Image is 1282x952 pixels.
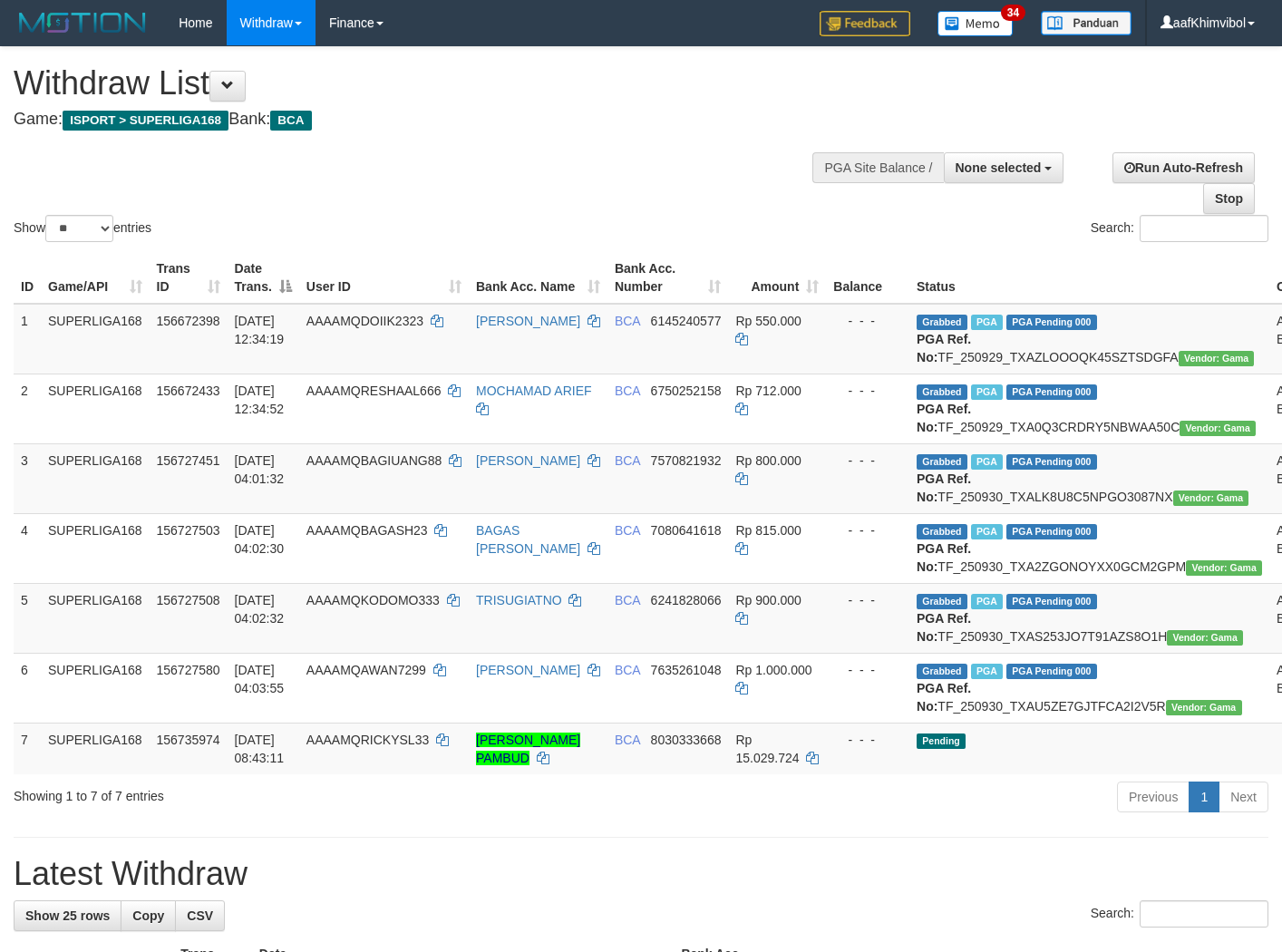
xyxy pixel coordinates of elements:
span: AAAAMQDOIIK2323 [306,314,423,328]
span: BCA [615,523,640,538]
select: Showentries [45,215,113,242]
th: Balance [826,252,909,304]
th: User ID: activate to sort column ascending [299,252,469,304]
span: 156727503 [157,523,220,538]
a: Show 25 rows [14,900,121,931]
input: Search: [1140,215,1268,242]
span: Vendor URL: https://trx31.1velocity.biz [1180,421,1256,436]
span: Grabbed [917,524,967,539]
span: PGA Pending [1006,384,1097,400]
span: Vendor URL: https://trx31.1velocity.biz [1166,700,1242,715]
div: - - - [833,591,902,609]
span: Vendor URL: https://trx31.1velocity.biz [1173,491,1249,506]
span: AAAAMQBAGIUANG88 [306,453,442,468]
span: AAAAMQRICKYSL33 [306,733,429,747]
b: PGA Ref. No: [917,332,971,364]
span: 34 [1001,5,1025,21]
span: Marked by aafchoeunmanni [971,524,1003,539]
td: 5 [14,583,41,653]
span: Marked by aafsoycanthlai [971,384,1003,400]
span: AAAAMQKODOMO333 [306,593,440,607]
span: Copy 6145240577 to clipboard [651,314,722,328]
span: PGA Pending [1006,594,1097,609]
span: Copy 7635261048 to clipboard [651,663,722,677]
span: Copy 7080641618 to clipboard [651,523,722,538]
span: PGA Pending [1006,454,1097,470]
a: Stop [1203,183,1255,214]
div: - - - [833,661,902,679]
span: AAAAMQAWAN7299 [306,663,426,677]
span: PGA Pending [1006,524,1097,539]
span: [DATE] 12:34:19 [235,314,285,346]
span: Copy 6750252158 to clipboard [651,384,722,398]
span: AAAAMQBAGASH23 [306,523,428,538]
span: AAAAMQRESHAAL666 [306,384,442,398]
span: Rp 15.029.724 [735,733,799,765]
a: [PERSON_NAME] [476,314,580,328]
span: 156672398 [157,314,220,328]
span: Pending [917,733,966,749]
span: PGA Pending [1006,664,1097,679]
span: 156727508 [157,593,220,607]
span: Rp 712.000 [735,384,801,398]
a: [PERSON_NAME] [476,453,580,468]
b: PGA Ref. No: [917,681,971,714]
span: Rp 900.000 [735,593,801,607]
span: 156727580 [157,663,220,677]
td: TF_250930_TXA2ZGONOYXX0GCM2GPM [909,513,1269,583]
span: [DATE] 04:02:32 [235,593,285,626]
td: SUPERLIGA168 [41,443,150,513]
span: ISPORT > SUPERLIGA168 [63,111,228,131]
input: Search: [1140,900,1268,928]
b: PGA Ref. No: [917,402,971,434]
td: SUPERLIGA168 [41,374,150,443]
div: - - - [833,731,902,749]
td: 1 [14,304,41,374]
span: [DATE] 04:03:55 [235,663,285,695]
span: 156735974 [157,733,220,747]
td: 4 [14,513,41,583]
a: 1 [1189,782,1219,812]
img: Button%20Memo.svg [937,11,1014,36]
button: None selected [944,152,1064,183]
th: Game/API: activate to sort column ascending [41,252,150,304]
span: Vendor URL: https://trx31.1velocity.biz [1179,351,1255,366]
td: SUPERLIGA168 [41,723,150,774]
span: Grabbed [917,315,967,330]
td: SUPERLIGA168 [41,304,150,374]
td: 3 [14,443,41,513]
span: Marked by aafsoycanthlai [971,315,1003,330]
td: 2 [14,374,41,443]
span: 156672433 [157,384,220,398]
a: TRISUGIATNO [476,593,562,607]
th: Amount: activate to sort column ascending [728,252,826,304]
td: TF_250930_TXAS253JO7T91AZS8O1H [909,583,1269,653]
span: Copy 6241828066 to clipboard [651,593,722,607]
h1: Latest Withdraw [14,856,1268,892]
span: None selected [956,160,1042,175]
span: Grabbed [917,454,967,470]
div: - - - [833,521,902,539]
span: Vendor URL: https://trx31.1velocity.biz [1167,630,1243,646]
b: PGA Ref. No: [917,611,971,644]
span: Rp 1.000.000 [735,663,811,677]
th: ID [14,252,41,304]
span: [DATE] 04:01:32 [235,453,285,486]
td: TF_250929_TXAZLOOOQK45SZTSDGFA [909,304,1269,374]
span: [DATE] 08:43:11 [235,733,285,765]
img: MOTION_logo.png [14,9,151,36]
span: Grabbed [917,664,967,679]
a: CSV [175,900,225,931]
span: Copy 8030333668 to clipboard [651,733,722,747]
td: 6 [14,653,41,723]
div: - - - [833,382,902,400]
label: Search: [1091,900,1268,928]
div: - - - [833,312,902,330]
span: Marked by aafchoeunmanni [971,454,1003,470]
span: BCA [615,384,640,398]
span: BCA [615,593,640,607]
a: Previous [1117,782,1190,812]
div: Showing 1 to 7 of 7 entries [14,780,520,805]
span: Copy [132,908,164,923]
th: Bank Acc. Number: activate to sort column ascending [607,252,729,304]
